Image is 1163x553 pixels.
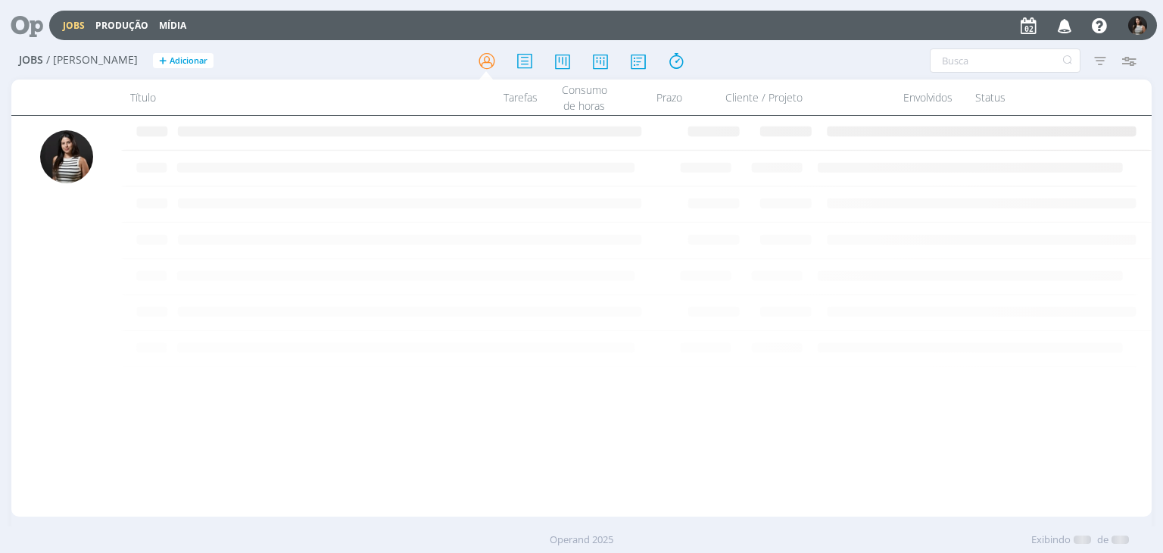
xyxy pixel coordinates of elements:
[154,20,191,32] button: Mídia
[716,80,890,115] div: Cliente / Projeto
[58,20,89,32] button: Jobs
[622,80,716,115] div: Prazo
[930,48,1080,73] input: Busca
[1128,16,1147,35] img: C
[63,19,85,32] a: Jobs
[19,54,43,67] span: Jobs
[1127,12,1148,39] button: C
[1031,533,1071,548] span: Exibindo
[170,56,207,66] span: Adicionar
[153,53,214,69] button: +Adicionar
[890,80,966,115] div: Envolvidos
[121,80,455,115] div: Título
[159,19,186,32] a: Mídia
[46,54,138,67] span: / [PERSON_NAME]
[966,80,1095,115] div: Status
[91,20,153,32] button: Produção
[547,80,622,115] div: Consumo de horas
[95,19,148,32] a: Produção
[40,130,93,183] img: C
[456,80,547,115] div: Tarefas
[1097,533,1108,548] span: de
[159,53,167,69] span: +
